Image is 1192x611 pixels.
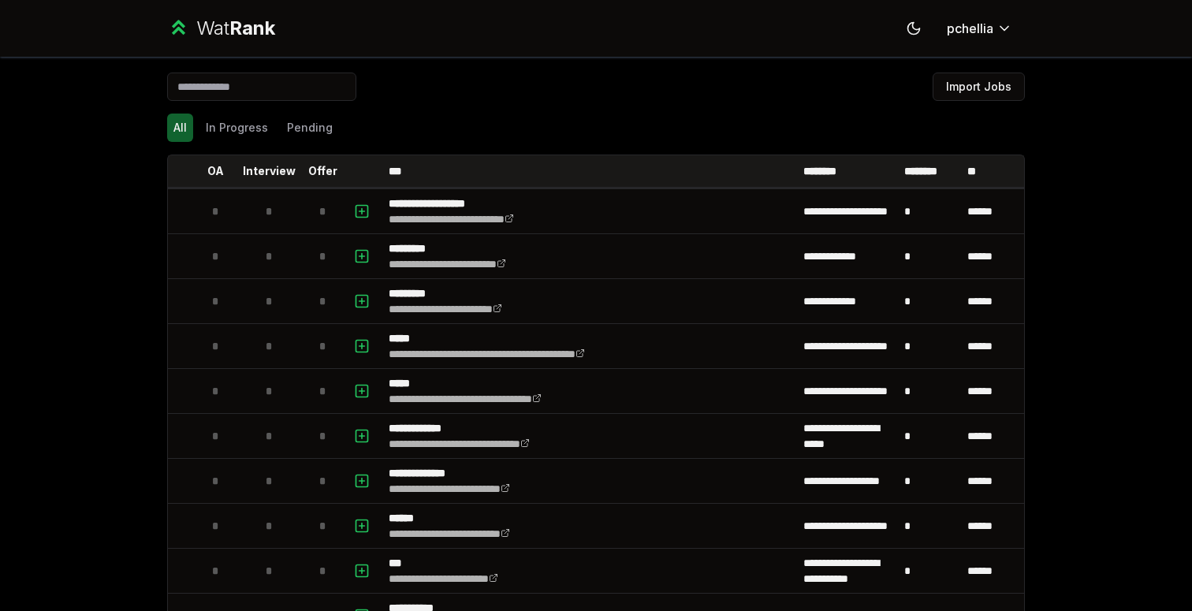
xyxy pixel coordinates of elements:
p: OA [207,163,224,179]
span: Rank [229,17,275,39]
button: pchellia [934,14,1025,43]
div: Wat [196,16,275,41]
span: pchellia [947,19,993,38]
button: Pending [281,114,339,142]
button: In Progress [199,114,274,142]
p: Interview [243,163,296,179]
button: Import Jobs [933,73,1025,101]
p: Offer [308,163,337,179]
button: All [167,114,193,142]
a: WatRank [167,16,275,41]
